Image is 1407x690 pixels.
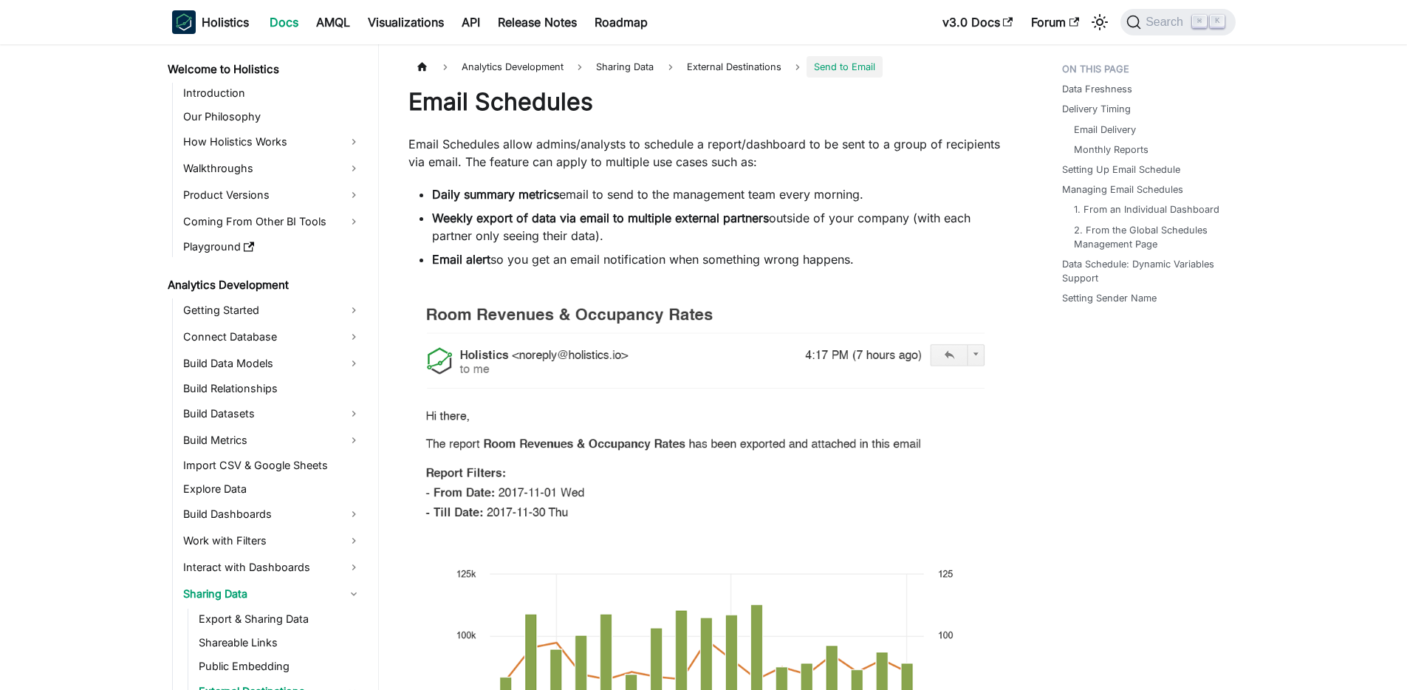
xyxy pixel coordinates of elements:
a: Docs [261,10,307,34]
li: outside of your company (with each partner only seeing their data). [432,209,1003,245]
strong: Weekly export of data via email to multiple external partners [432,211,769,225]
li: so you get an email notification when something wrong happens. [432,250,1003,268]
li: email to send to the management team every morning. [432,185,1003,203]
button: Search (Command+K) [1120,9,1235,35]
a: Data Schedule: Dynamic Variables Support [1062,257,1227,285]
a: Build Metrics [179,428,366,452]
a: Introduction [179,83,366,103]
kbd: ⌘ [1192,15,1207,28]
a: Analytics Development [163,275,366,296]
kbd: K [1210,15,1225,28]
a: Coming From Other BI Tools [179,210,366,233]
a: Managing Email Schedules [1062,182,1183,197]
a: HolisticsHolistics [172,10,249,34]
a: External Destinations [679,56,789,78]
strong: Daily summary metrics [432,187,559,202]
a: Monthly Reports [1074,143,1148,157]
strong: Email alert [432,252,490,267]
a: Import CSV & Google Sheets [179,455,366,476]
span: External Destinations [687,61,781,72]
p: Email Schedules allow admins/analysts to schedule a report/dashboard to be sent to a group of rec... [408,135,1003,171]
a: Getting Started [179,298,366,322]
a: Email Delivery [1074,123,1136,137]
h1: Email Schedules [408,87,1003,117]
a: Public Embedding [194,656,366,677]
a: Explore Data [179,479,366,499]
a: Connect Database [179,325,366,349]
a: Forum [1022,10,1088,34]
span: Search [1141,16,1192,29]
a: Visualizations [359,10,453,34]
span: Sharing Data [589,56,661,78]
a: Walkthroughs [179,157,366,180]
a: Welcome to Holistics [163,59,366,80]
a: AMQL [307,10,359,34]
button: Switch between dark and light mode (currently light mode) [1088,10,1112,34]
nav: Docs sidebar [157,44,379,690]
a: Build Datasets [179,402,366,426]
nav: Breadcrumbs [408,56,1003,78]
a: 2. From the Global Schedules Management Page [1074,223,1221,251]
b: Holistics [202,13,249,31]
a: Roadmap [586,10,657,34]
a: Product Versions [179,183,366,207]
a: Home page [408,56,437,78]
a: Delivery Timing [1062,102,1131,116]
a: Interact with Dashboards [179,556,366,579]
a: v3.0 Docs [934,10,1022,34]
span: Analytics Development [454,56,571,78]
a: Setting Up Email Schedule [1062,163,1180,177]
img: Holistics [172,10,196,34]
a: Sharing Data [179,582,366,606]
a: Release Notes [489,10,586,34]
a: Build Data Models [179,352,366,375]
a: Work with Filters [179,529,366,553]
a: Our Philosophy [179,106,366,127]
a: Data Freshness [1062,82,1132,96]
a: 1. From an Individual Dashboard [1074,202,1219,216]
a: How Holistics Works [179,130,366,154]
a: Setting Sender Name [1062,291,1157,305]
a: API [453,10,489,34]
span: Send to Email [807,56,883,78]
a: Playground [179,236,366,257]
a: Build Relationships [179,378,366,399]
a: Build Dashboards [179,502,366,526]
a: Shareable Links [194,632,366,653]
a: Export & Sharing Data [194,609,366,629]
